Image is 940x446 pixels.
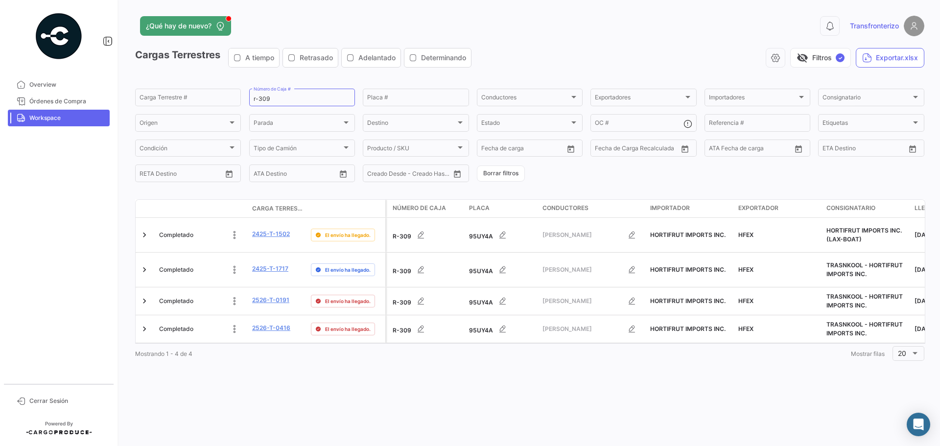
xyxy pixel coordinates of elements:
span: ¿Qué hay de nuevo? [146,21,211,31]
span: visibility_off [797,52,808,64]
button: Open calendar [678,141,692,156]
span: Órdenes de Compra [29,97,106,106]
span: Completado [159,231,193,239]
button: Open calendar [222,166,236,181]
div: R-309 [393,291,461,311]
button: visibility_offFiltros✓ [790,48,851,68]
div: 95UY4A [469,291,535,311]
input: Desde [481,146,499,153]
input: ATA Hasta [746,146,785,153]
a: 2526-T-0416 [252,324,290,332]
span: Origen [140,121,228,128]
span: HFEX [738,297,753,305]
span: Número de Caja [393,204,446,212]
div: R-309 [393,260,461,280]
span: Exportador [738,204,778,212]
span: [PERSON_NAME] [542,325,622,333]
datatable-header-cell: Carga Terrestre # [248,200,307,217]
input: ATA Hasta [290,171,329,178]
a: Expand/Collapse Row [140,324,149,334]
span: Conductores [481,95,569,102]
button: Open calendar [564,141,578,156]
button: Adelantado [342,48,400,67]
a: Workspace [8,110,110,126]
span: Etiquetas [822,121,911,128]
a: Órdenes de Compra [8,93,110,110]
div: 95UY4A [469,319,535,339]
span: Exportadores [595,95,683,102]
div: 95UY4A [469,225,535,245]
span: HORTIFRUT IMPORTS INC. [650,266,726,273]
a: Overview [8,76,110,93]
button: Open calendar [791,141,806,156]
span: HFEX [738,325,753,332]
span: Mostrar filas [851,350,885,357]
input: Creado Hasta [410,171,449,178]
button: Determinando [404,48,471,67]
input: Desde [140,171,157,178]
span: Estado [481,121,569,128]
span: Cerrar Sesión [29,397,106,405]
button: A tiempo [229,48,279,67]
input: Desde [822,146,840,153]
span: Carga Terrestre # [252,204,303,213]
div: 95UY4A [469,260,535,280]
datatable-header-cell: Placa [465,200,539,217]
button: Open calendar [450,166,465,181]
input: Hasta [619,146,658,153]
span: Importadores [709,95,797,102]
span: Importador [650,204,690,212]
input: Creado Desde [367,171,403,178]
span: Completado [159,265,193,274]
span: ✓ [836,53,845,62]
span: Destino [367,121,455,128]
a: Expand/Collapse Row [140,230,149,240]
input: Hasta [506,146,545,153]
a: 2526-T-0191 [252,296,289,305]
span: El envío ha llegado. [325,231,371,239]
span: TRASNKOOL - HORTIFRUT IMPORTS INC. [826,293,903,309]
span: Consignatario [826,204,875,212]
datatable-header-cell: Número de Caja [387,200,465,217]
span: [PERSON_NAME] [542,297,622,305]
span: Transfronterizo [850,21,899,31]
span: Condición [140,146,228,153]
span: El envío ha llegado. [325,266,371,274]
input: Hasta [164,171,203,178]
span: Tipo de Camión [254,146,342,153]
button: Open calendar [905,141,920,156]
span: HORTIFRUT IMPORTS INC. [650,325,726,332]
span: HORTIFRUT IMPORTS INC. [650,297,726,305]
h3: Cargas Terrestres [135,48,474,68]
span: HORTIFRUT IMPORTS INC. [650,231,726,238]
div: Abrir Intercom Messenger [907,413,930,436]
a: 2425-T-1502 [252,230,290,238]
img: powered-by.png [34,12,83,61]
a: 2425-T-1717 [252,264,288,273]
button: Borrar filtros [477,165,525,182]
span: HFEX [738,231,753,238]
a: Expand/Collapse Row [140,265,149,275]
span: HFEX [738,266,753,273]
input: ATA Desde [254,171,283,178]
datatable-header-cell: Consignatario [822,200,911,217]
datatable-header-cell: Conductores [539,200,646,217]
button: Open calendar [336,166,351,181]
span: 20 [898,349,906,357]
span: Producto / SKU [367,146,455,153]
input: Desde [595,146,612,153]
span: Placa [469,204,490,212]
span: Workspace [29,114,106,122]
span: TRASNKOOL - HORTIFRUT IMPORTS INC. [826,261,903,278]
span: Completado [159,297,193,305]
span: Mostrando 1 - 4 de 4 [135,350,192,357]
span: El envío ha llegado. [325,297,371,305]
span: TRASNKOOL - HORTIFRUT IMPORTS INC. [826,321,903,337]
span: Adelantado [358,53,396,63]
img: placeholder-user.png [904,16,924,36]
button: ¿Qué hay de nuevo? [140,16,231,36]
span: Determinando [421,53,466,63]
input: ATA Desde [709,146,739,153]
div: R-309 [393,225,461,245]
datatable-header-cell: Estado [155,205,248,212]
